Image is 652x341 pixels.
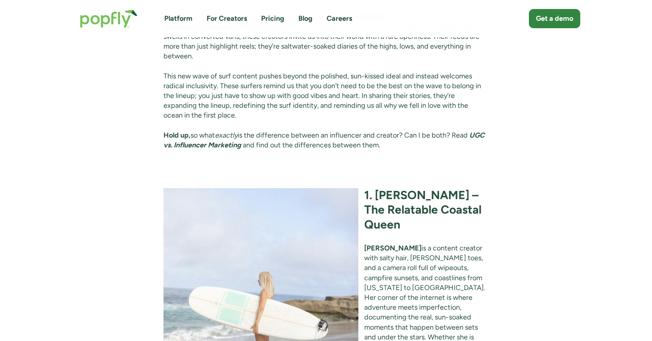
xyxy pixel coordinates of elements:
[72,2,145,36] a: home
[163,71,489,121] p: This new wave of surf content pushes beyond the polished, sun-kissed ideal and instead welcomes r...
[364,188,481,232] strong: 1. [PERSON_NAME] – The Relatable Coastal Queen
[364,244,421,252] strong: [PERSON_NAME]
[164,14,193,24] a: Platform
[163,131,485,149] a: UGC vs. Influencer Marketing
[261,14,284,24] a: Pricing
[536,14,573,24] div: Get a demo
[207,14,247,24] a: For Creators
[327,14,352,24] a: Careers
[529,9,580,28] a: Get a demo
[215,131,238,140] em: exactly
[298,14,312,24] a: Blog
[163,160,489,170] p: ‍
[163,131,191,140] strong: Hold up,
[163,131,489,150] p: so what is the difference between an influencer and creator? Can I be both? Read and find out the...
